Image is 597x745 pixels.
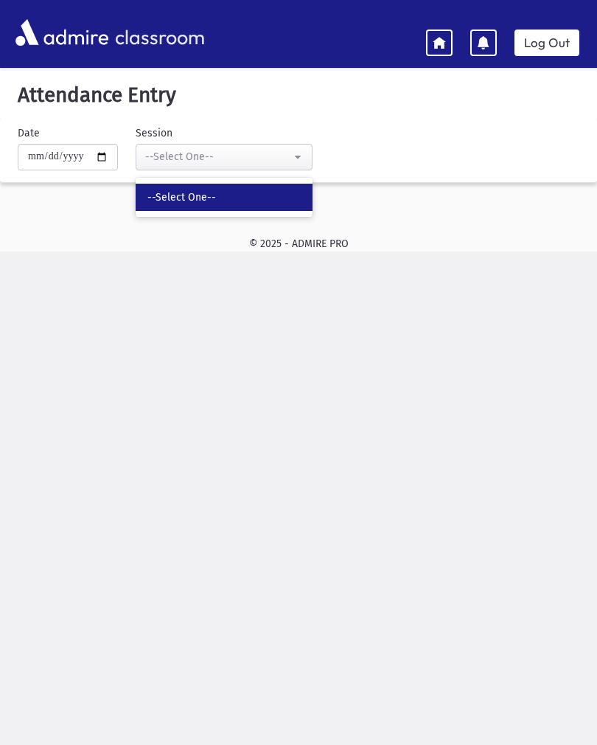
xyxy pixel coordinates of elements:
[145,149,291,164] div: --Select One--
[12,236,585,252] div: © 2025 - ADMIRE PRO
[147,190,216,205] span: --Select One--
[136,144,313,170] button: --Select One--
[12,83,585,108] h5: Attendance Entry
[136,125,172,141] label: Session
[112,13,205,52] span: classroom
[12,15,112,49] img: AdmirePro
[514,30,579,56] a: Log Out
[18,125,40,141] label: Date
